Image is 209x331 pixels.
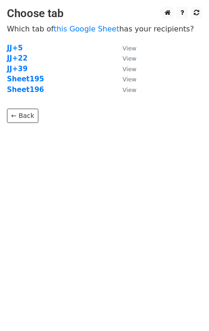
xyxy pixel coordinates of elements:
a: Sheet196 [7,86,44,94]
small: View [123,66,136,73]
p: Which tab of has your recipients? [7,24,202,34]
a: JJ+5 [7,44,23,52]
a: View [113,86,136,94]
a: JJ+22 [7,54,28,62]
a: JJ+39 [7,65,28,73]
a: View [113,75,136,83]
h3: Choose tab [7,7,202,20]
small: View [123,86,136,93]
a: Sheet195 [7,75,44,83]
a: View [113,44,136,52]
a: this Google Sheet [54,25,119,33]
a: View [113,65,136,73]
a: ← Back [7,109,38,123]
small: View [123,45,136,52]
a: View [113,54,136,62]
small: View [123,55,136,62]
small: View [123,76,136,83]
